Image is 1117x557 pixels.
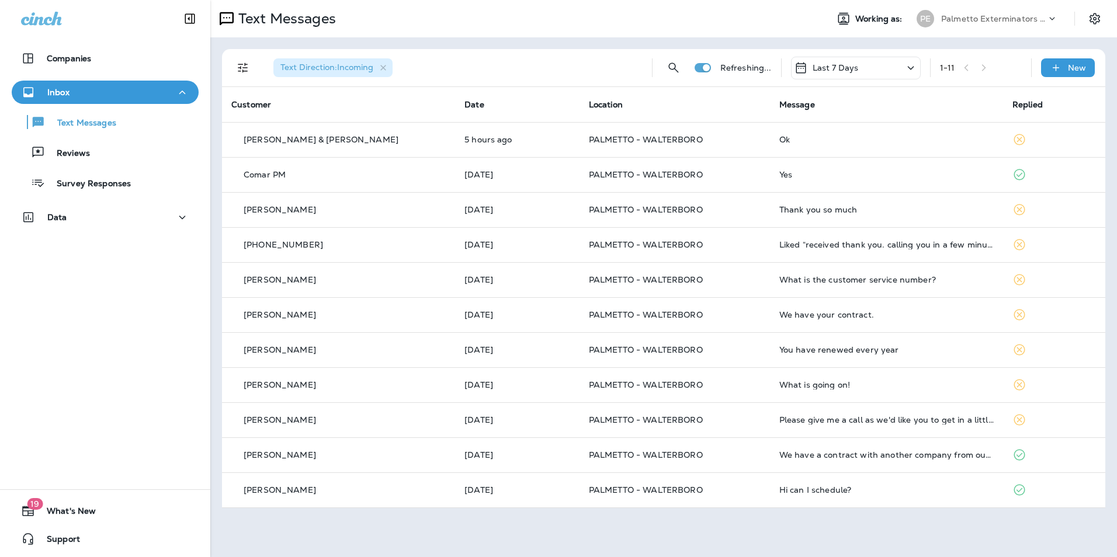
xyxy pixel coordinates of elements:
div: We have a contract with another company from our builder but will transfer termite service to you... [779,450,994,459]
span: PALMETTO - WALTERBORO [589,239,703,250]
span: Support [35,534,80,548]
p: Companies [47,54,91,63]
p: [PERSON_NAME] [244,380,316,389]
span: Customer [231,99,271,110]
span: PALMETTO - WALTERBORO [589,169,703,180]
span: PALMETTO - WALTERBORO [589,204,703,215]
div: PE [917,10,934,27]
button: Data [12,206,199,229]
span: Text Direction : Incoming [280,62,373,72]
span: Date [464,99,484,110]
p: Inbox [47,88,70,97]
p: Sep 9, 2025 01:06 PM [464,310,570,319]
p: Sep 11, 2025 01:12 PM [464,240,570,249]
p: Refreshing... [720,63,772,72]
p: Sep 15, 2025 09:40 AM [464,205,570,214]
p: Sep 9, 2025 11:48 AM [464,485,570,495]
div: We have your contract. [779,310,994,319]
p: Reviews [45,148,90,159]
p: Palmetto Exterminators LLC [941,14,1046,23]
p: Sep 9, 2025 12:38 PM [464,345,570,354]
span: PALMETTO - WALTERBORO [589,309,703,320]
div: Text Direction:Incoming [273,58,393,77]
button: Inbox [12,81,199,104]
p: Sep 9, 2025 11:52 AM [464,450,570,459]
span: Location [589,99,623,110]
span: PALMETTO - WALTERBORO [589,450,703,460]
span: Working as: [855,14,905,24]
span: PALMETTO - WALTERBORO [589,415,703,425]
p: Text Messages [46,118,116,129]
p: Sep 9, 2025 12:05 PM [464,380,570,389]
div: What is the customer service number? [779,275,994,284]
button: Settings [1084,8,1105,29]
p: Data [47,213,67,222]
div: Hi can I schedule? [779,485,994,495]
span: PALMETTO - WALTERBORO [589,344,703,355]
p: Sep 15, 2025 01:07 PM [464,170,570,179]
p: Comar PM [244,170,286,179]
span: PALMETTO - WALTERBORO [589,485,703,495]
button: Collapse Sidebar [174,7,206,30]
span: PALMETTO - WALTERBORO [589,134,703,145]
button: Reviews [12,140,199,165]
p: Sep 9, 2025 04:23 PM [464,275,570,284]
button: Search Messages [662,56,685,79]
p: [PERSON_NAME] & [PERSON_NAME] [244,135,398,144]
span: PALMETTO - WALTERBORO [589,380,703,390]
p: [PERSON_NAME] [244,310,316,319]
p: Sep 16, 2025 11:24 AM [464,135,570,144]
button: 19What's New [12,499,199,523]
div: Please give me a call as we'd like you to get in a little sooner than planned. We've seen a few t... [779,415,994,424]
p: Survey Responses [45,179,131,190]
div: What is going on! [779,380,994,389]
span: Message [779,99,815,110]
p: New [1068,63,1086,72]
button: Text Messages [12,110,199,134]
span: What's New [35,506,96,520]
div: Thank you so much [779,205,994,214]
p: Last 7 Days [813,63,859,72]
p: Sep 9, 2025 11:59 AM [464,415,570,424]
button: Survey Responses [12,170,199,195]
span: PALMETTO - WALTERBORO [589,274,703,285]
span: 19 [27,498,43,510]
p: [PERSON_NAME] [244,450,316,459]
span: Replied [1012,99,1043,110]
p: [PERSON_NAME] [244,275,316,284]
button: Support [12,527,199,551]
button: Companies [12,47,199,70]
p: [PHONE_NUMBER] [244,240,323,249]
div: 1 - 11 [940,63,955,72]
p: Text Messages [234,10,336,27]
div: You have renewed every year [779,345,994,354]
p: [PERSON_NAME] [244,205,316,214]
div: Ok [779,135,994,144]
div: Yes [779,170,994,179]
p: [PERSON_NAME] [244,485,316,495]
div: Liked “received thank you. calling you in a few minutes” [779,240,994,249]
p: [PERSON_NAME] [244,345,316,354]
button: Filters [231,56,255,79]
p: [PERSON_NAME] [244,415,316,424]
